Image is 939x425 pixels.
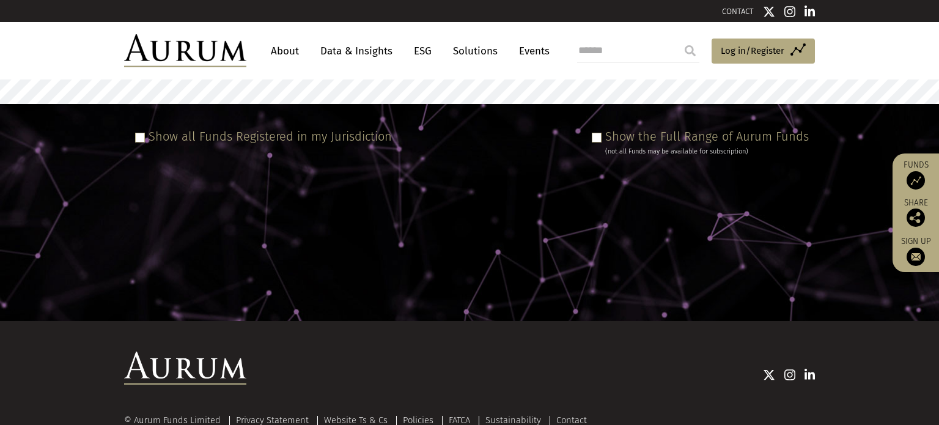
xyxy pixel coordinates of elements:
img: Sign up to our newsletter [907,248,925,266]
img: Linkedin icon [805,6,816,18]
a: Sign up [899,236,933,266]
a: Events [513,40,550,62]
a: Solutions [447,40,504,62]
a: Log in/Register [712,39,815,64]
img: Instagram icon [784,369,795,381]
img: Access Funds [907,171,925,190]
a: About [265,40,305,62]
img: Aurum Logo [124,352,246,385]
label: Show the Full Range of Aurum Funds [605,129,809,144]
a: ESG [408,40,438,62]
img: Aurum [124,34,246,67]
div: (not all Funds may be available for subscription) [605,146,809,157]
img: Instagram icon [784,6,795,18]
img: Twitter icon [763,6,775,18]
div: Share [899,199,933,227]
img: Linkedin icon [805,369,816,381]
span: Log in/Register [721,43,784,58]
label: Show all Funds Registered in my Jurisdiction [149,129,392,144]
img: Share this post [907,209,925,227]
a: Data & Insights [314,40,399,62]
a: CONTACT [722,7,754,16]
img: Twitter icon [763,369,775,381]
div: © Aurum Funds Limited [124,416,227,425]
input: Submit [678,39,702,63]
a: Funds [899,160,933,190]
